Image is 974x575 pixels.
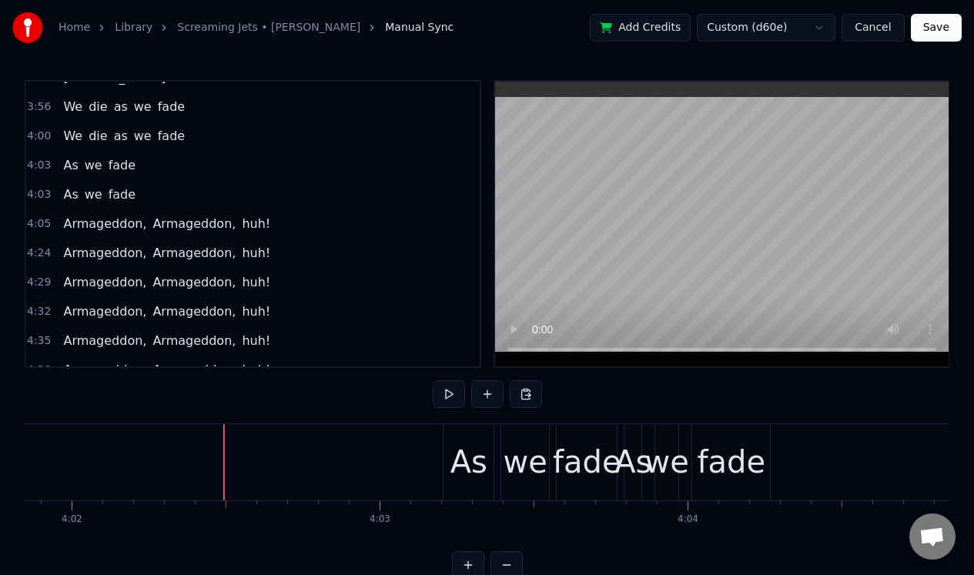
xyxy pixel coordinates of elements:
span: Armageddon, [62,215,148,232]
span: Armageddon, [62,361,148,379]
span: Armageddon, [62,273,148,291]
span: fade [156,127,186,145]
span: die [87,98,109,115]
div: we [645,439,689,485]
span: huh! [240,273,272,291]
span: fade [107,186,137,203]
span: we [132,127,153,145]
span: Armageddon, [151,244,237,262]
div: As [450,439,487,485]
span: Armageddon, [62,244,148,262]
div: we [504,439,547,485]
span: die [87,127,109,145]
span: as [112,98,129,115]
img: youka [12,12,43,43]
span: huh! [240,332,272,349]
span: 4:35 [27,333,51,349]
span: Armageddon, [151,303,237,320]
button: Save [911,14,962,42]
span: 3:56 [27,99,51,115]
a: Home [59,20,90,35]
div: fade [697,439,765,485]
span: 4:00 [27,129,51,144]
span: as [112,127,129,145]
nav: breadcrumb [59,20,454,35]
span: Armageddon, [62,332,148,349]
div: 4:04 [678,513,698,526]
span: we [83,186,104,203]
span: we [83,156,104,174]
span: We [62,98,84,115]
a: Screaming Jets • [PERSON_NAME] [177,20,360,35]
span: Armageddon, [151,332,237,349]
span: 4:29 [27,275,51,290]
span: Armageddon, [151,361,237,379]
span: we [132,98,153,115]
div: As [614,439,651,485]
span: huh! [240,215,272,232]
a: Library [115,20,152,35]
span: 4:03 [27,187,51,202]
span: As [62,186,79,203]
span: Armageddon, [151,273,237,291]
span: huh! [240,244,272,262]
span: fade [156,98,186,115]
span: Armageddon, [62,303,148,320]
span: We [62,127,84,145]
span: As [62,156,79,174]
div: 4:03 [370,513,390,526]
button: Cancel [842,14,904,42]
span: Armageddon, [151,215,237,232]
span: 4:24 [27,246,51,261]
span: 4:05 [27,216,51,232]
button: Add Credits [590,14,691,42]
span: huh! [240,303,272,320]
span: 4:38 [27,363,51,378]
span: huh! [240,361,272,379]
span: fade [107,156,137,174]
div: fade [553,439,621,485]
span: 4:32 [27,304,51,319]
span: 4:03 [27,158,51,173]
span: Manual Sync [385,20,454,35]
div: 4:02 [62,513,82,526]
a: Open chat [909,513,956,560]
